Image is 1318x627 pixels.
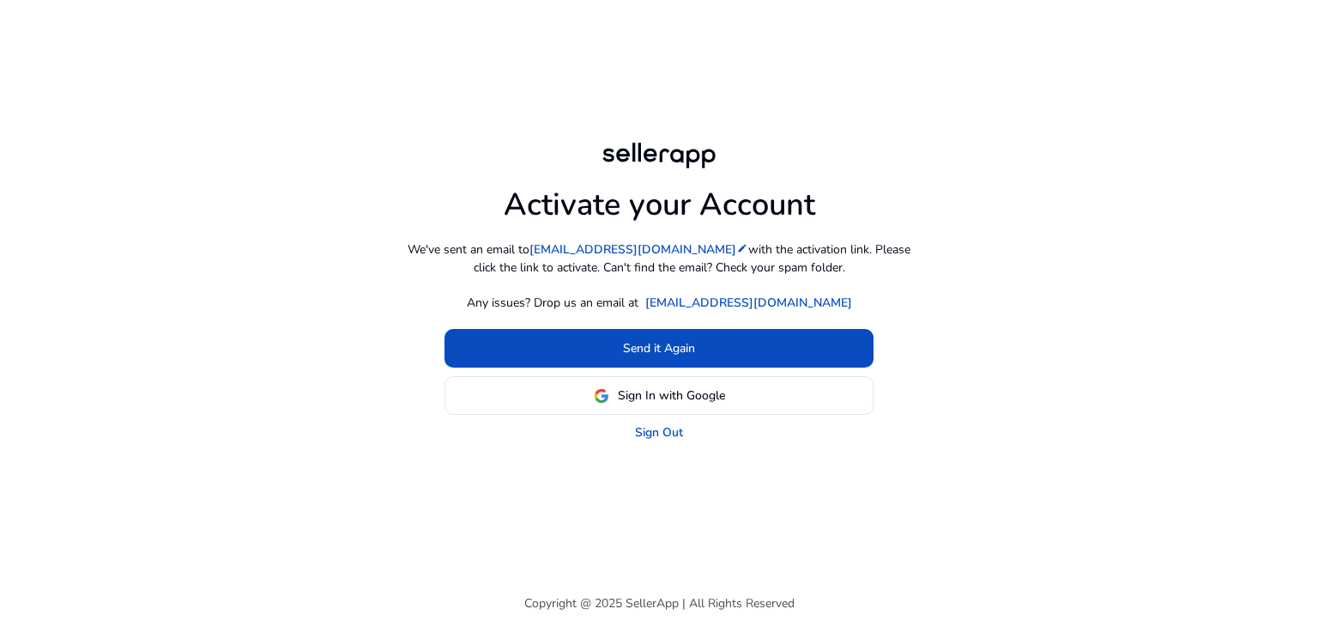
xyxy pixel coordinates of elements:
a: [EMAIL_ADDRESS][DOMAIN_NAME] [645,294,852,312]
span: Sign In with Google [618,387,725,405]
h1: Activate your Account [504,173,815,223]
a: Sign Out [635,423,683,441]
span: Send it Again [623,339,695,357]
img: google-logo.svg [594,388,609,404]
button: Sign In with Google [444,376,874,415]
p: Any issues? Drop us an email at [467,294,638,312]
mat-icon: edit [736,242,748,254]
p: We've sent an email to with the activation link. Please click the link to activate. Can't find th... [402,240,916,277]
a: [EMAIL_ADDRESS][DOMAIN_NAME] [529,240,748,259]
button: Send it Again [444,329,874,368]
